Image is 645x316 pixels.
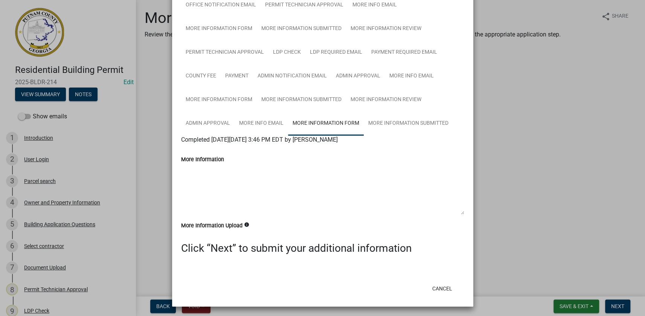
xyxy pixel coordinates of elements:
a: Admin Approval [331,64,385,88]
span: Completed [DATE][DATE] 3:46 PM EDT by [PERSON_NAME] [181,136,338,143]
label: More Information Upload [181,223,242,228]
label: More Information [181,157,224,162]
button: Cancel [426,282,458,295]
a: More Info Email [385,64,438,88]
a: More Information Form [288,112,364,136]
a: More Information Submitted [257,17,346,41]
a: Payment [221,64,253,88]
a: More Information Submitted [364,112,453,136]
a: More Info Email [235,112,288,136]
a: Permit Technician Approval [181,41,268,65]
a: Admin Notification Email [253,64,331,88]
a: More Information Review [346,88,426,112]
i: info [244,222,249,227]
a: Payment Required Email [367,41,442,65]
a: County Fee [181,64,221,88]
a: LDP Required Email [305,41,367,65]
a: More Information Submitted [257,88,346,112]
a: More Information Form [181,17,257,41]
a: LDP Check [268,41,305,65]
a: More Information Review [346,17,426,41]
a: Admin Approval [181,112,235,136]
h3: Click “Next” to submit your additional information [181,242,464,255]
a: More Information Form [181,88,257,112]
